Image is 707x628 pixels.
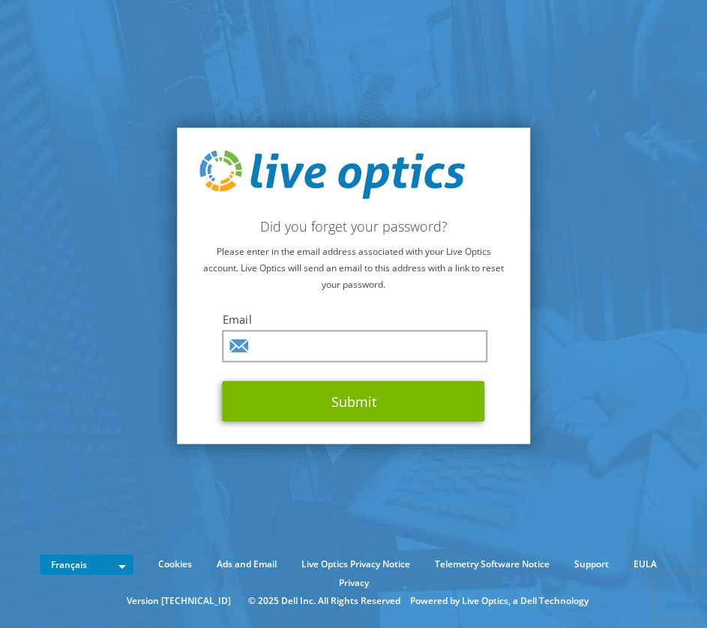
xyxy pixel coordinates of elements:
li: Powered by Live Optics, a Dell Technology [410,593,589,609]
a: Live Optics Privacy Notice [290,556,421,573]
a: EULA [622,556,668,573]
a: Telemetry Software Notice [424,556,561,573]
li: Version [TECHNICAL_ID] [119,593,238,609]
a: Cookies [147,556,203,573]
a: Privacy [328,575,380,591]
h2: Did you forget your password? [199,218,508,235]
li: © 2025 Dell Inc. All Rights Reserved [241,593,408,609]
label: Email [223,312,485,327]
p: Please enter in the email address associated with your Live Optics account. Live Optics will send... [199,244,508,293]
a: Support [563,556,620,573]
a: Ads and Email [205,556,288,573]
button: Submit [223,381,485,422]
img: live_optics_svg.svg [199,150,465,199]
